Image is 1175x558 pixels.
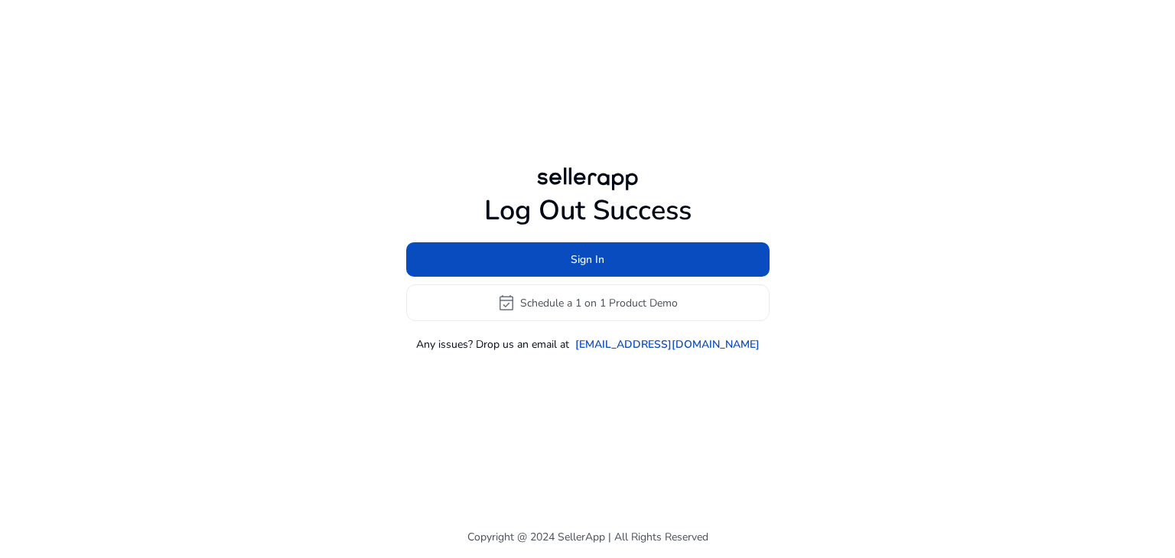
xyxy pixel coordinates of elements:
[406,284,770,321] button: event_availableSchedule a 1 on 1 Product Demo
[406,242,770,277] button: Sign In
[416,336,569,352] p: Any issues? Drop us an email at
[406,194,770,227] h1: Log Out Success
[575,336,760,352] a: [EMAIL_ADDRESS][DOMAIN_NAME]
[497,294,516,312] span: event_available
[571,251,604,268] span: Sign In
